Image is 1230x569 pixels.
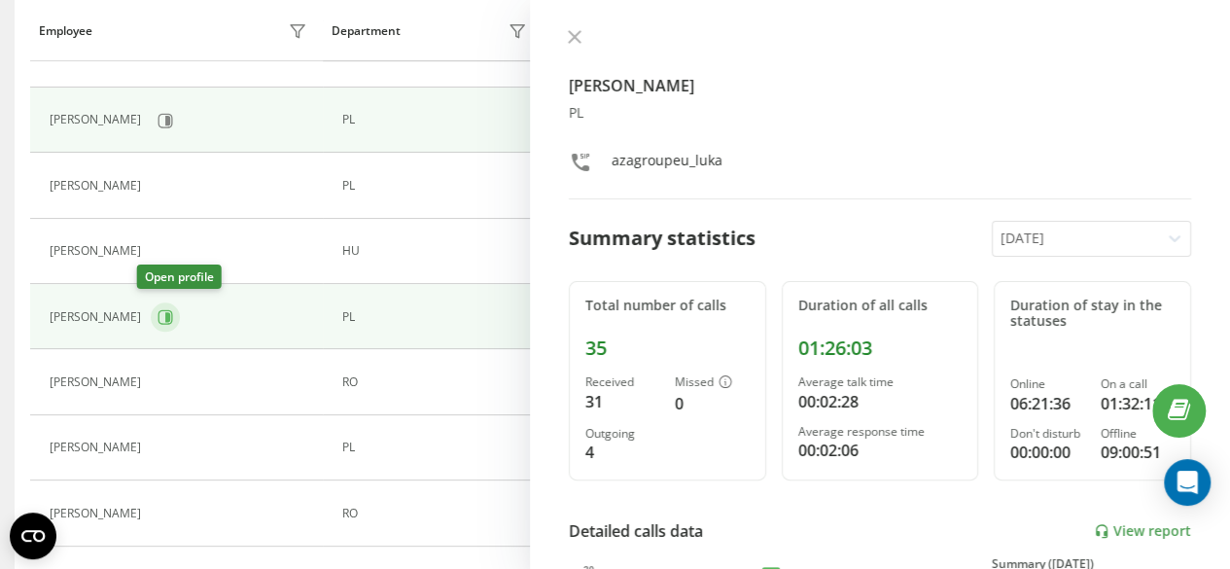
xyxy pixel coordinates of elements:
div: Duration of all calls [798,298,963,314]
div: On a call [1101,377,1175,391]
div: Average response time [798,425,963,439]
div: PL [342,179,532,193]
div: Open Intercom Messenger [1164,459,1211,506]
div: Outgoing [585,427,659,441]
div: 01:32:11 [1101,392,1175,415]
div: 31 [585,390,659,413]
div: 35 [585,337,750,360]
div: RO [342,507,532,520]
div: 4 [585,441,659,464]
div: [PERSON_NAME] [50,375,146,389]
div: HU [342,244,532,258]
div: Total number of calls [585,298,750,314]
div: Online [1010,377,1084,391]
div: Detailed calls data [569,519,703,543]
h4: [PERSON_NAME] [569,74,1191,97]
div: [PERSON_NAME] [50,441,146,454]
div: PL [342,48,532,61]
div: [PERSON_NAME] [50,507,146,520]
div: 06:21:36 [1010,392,1084,415]
div: PL [342,441,532,454]
div: Offline [1101,427,1175,441]
div: RO [342,375,532,389]
div: 09:00:51 [1101,441,1175,464]
div: Duration of stay in the statuses [1010,298,1175,331]
div: [PERSON_NAME] [50,244,146,258]
div: 0 [675,392,749,415]
div: azagroupeu_luka [612,151,722,179]
div: PL [342,310,532,324]
div: [PERSON_NAME] [50,310,146,324]
div: Average talk time [798,375,963,389]
div: Summary statistics [569,224,756,253]
div: Don't disturb [1010,427,1084,441]
div: [PERSON_NAME] [50,48,146,61]
a: View report [1094,523,1191,540]
div: Missed [675,375,749,391]
div: PL [569,105,1191,122]
div: 01:26:03 [798,337,963,360]
div: Department [332,24,401,38]
div: Open profile [137,265,222,289]
div: Received [585,375,659,389]
div: 00:02:06 [798,439,963,462]
div: 00:02:28 [798,390,963,413]
div: PL [342,113,532,126]
div: [PERSON_NAME] [50,179,146,193]
div: Employee [39,24,92,38]
div: [PERSON_NAME] [50,113,146,126]
div: 00:00:00 [1010,441,1084,464]
button: Open CMP widget [10,513,56,559]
